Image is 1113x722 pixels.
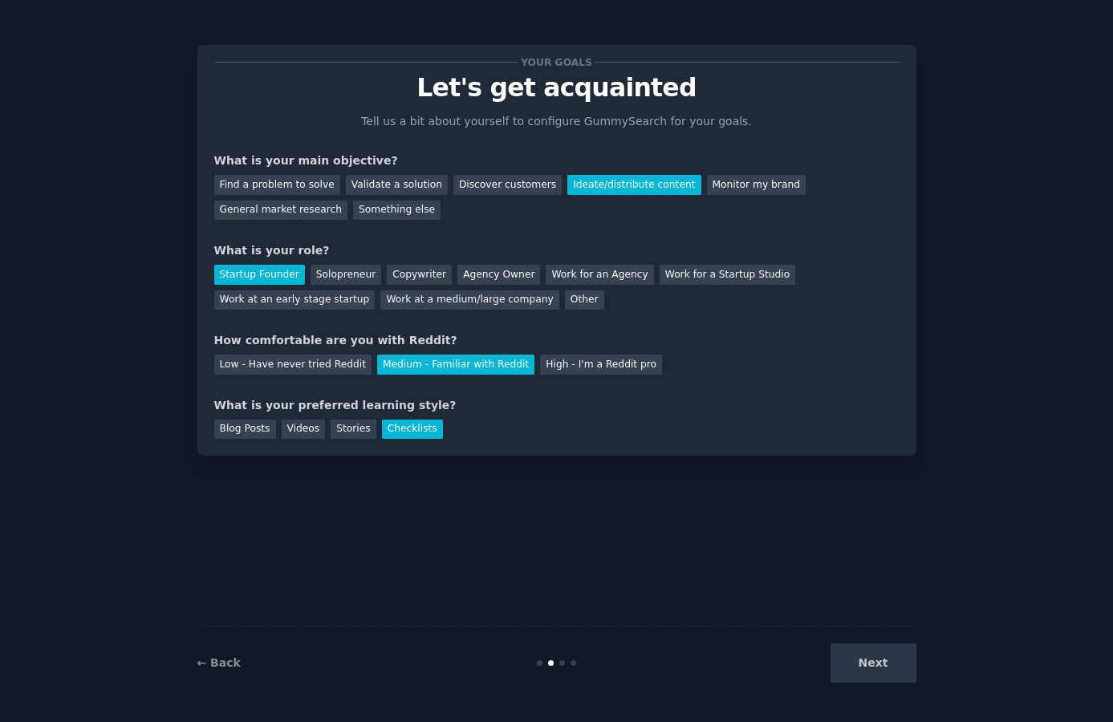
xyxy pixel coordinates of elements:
div: Work for an Agency [546,265,653,285]
div: Medium - Familiar with Reddit [377,355,534,375]
div: Videos [282,420,326,440]
p: Tell us a bit about yourself to configure GummySearch for your goals. [355,113,759,130]
div: What is your main objective? [214,152,900,169]
div: General market research [214,201,348,221]
div: Startup Founder [214,265,305,285]
div: Agency Owner [457,265,540,285]
div: Monitor my brand [707,175,806,195]
div: What is your preferred learning style? [214,397,900,414]
div: Validate a solution [346,175,448,195]
div: Find a problem to solve [214,175,340,195]
div: Work at a medium/large company [380,290,559,310]
div: What is your role? [214,242,900,259]
div: Low - Have never tried Reddit [214,355,372,375]
div: Something else [353,201,441,221]
div: Solopreneur [311,265,381,285]
div: Work at an early stage startup [214,290,376,310]
div: How comfortable are you with Reddit? [214,332,900,349]
div: Ideate/distribute content [567,175,701,195]
div: Checklists [382,420,443,440]
div: Work for a Startup Studio [660,265,795,285]
div: Other [565,290,604,310]
div: High - I'm a Reddit pro [540,355,662,375]
a: ← Back [197,656,241,669]
div: Stories [331,420,376,440]
span: Your goals [518,54,595,71]
div: Copywriter [387,265,452,285]
div: Blog Posts [214,420,276,440]
p: Let's get acquainted [214,74,900,102]
div: Discover customers [453,175,562,195]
